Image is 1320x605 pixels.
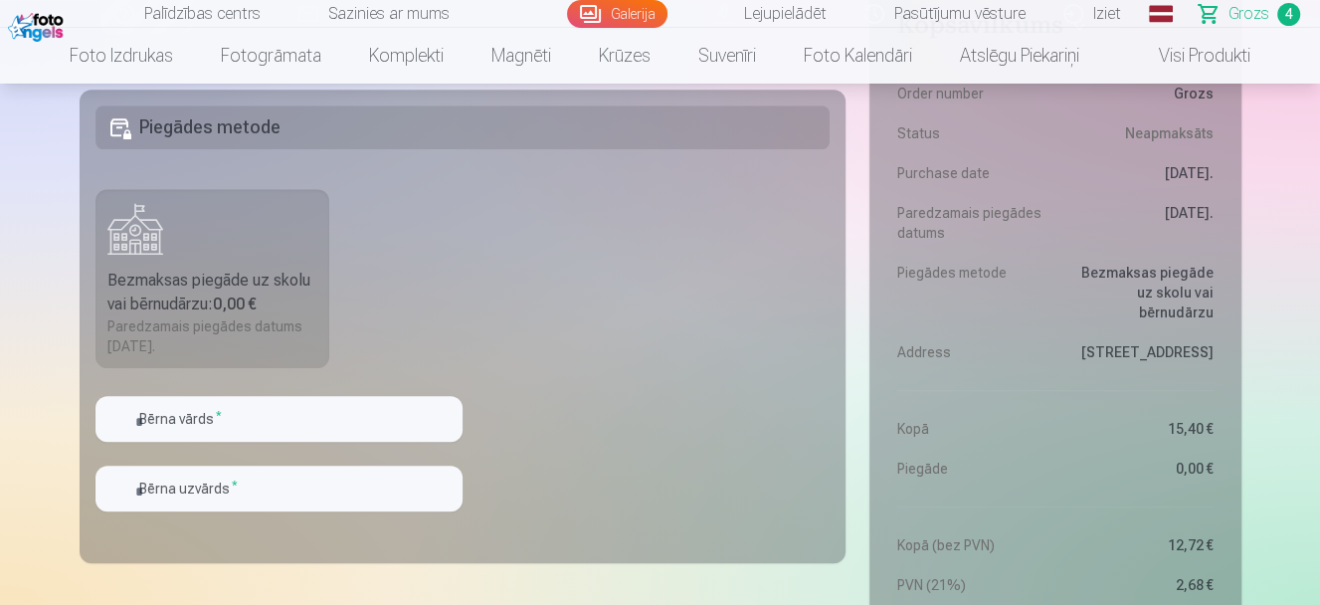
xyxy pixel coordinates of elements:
[46,28,197,84] a: Foto izdrukas
[1065,263,1214,322] dd: Bezmaksas piegāde uz skolu vai bērnudārzu
[1228,2,1269,26] span: Grozs
[107,316,318,356] div: Paredzamais piegādes datums [DATE].
[897,419,1045,439] dt: Kopā
[1065,459,1214,479] dd: 0,00 €
[107,269,318,316] div: Bezmaksas piegāde uz skolu vai bērnudārzu :
[1065,575,1214,595] dd: 2,68 €
[468,28,575,84] a: Magnēti
[1065,535,1214,555] dd: 12,72 €
[897,575,1045,595] dt: PVN (21%)
[897,342,1045,362] dt: Address
[897,459,1045,479] dt: Piegāde
[897,203,1045,243] dt: Paredzamais piegādes datums
[575,28,674,84] a: Krūzes
[897,163,1045,183] dt: Purchase date
[1065,419,1214,439] dd: 15,40 €
[1065,342,1214,362] dd: [STREET_ADDRESS]
[95,105,831,149] h5: Piegādes metode
[897,535,1045,555] dt: Kopā (bez PVN)
[897,263,1045,322] dt: Piegādes metode
[780,28,936,84] a: Foto kalendāri
[936,28,1103,84] a: Atslēgu piekariņi
[345,28,468,84] a: Komplekti
[1125,123,1214,143] span: Neapmaksāts
[674,28,780,84] a: Suvenīri
[213,295,257,313] b: 0,00 €
[1277,3,1300,26] span: 4
[1065,163,1214,183] dd: [DATE].
[197,28,345,84] a: Fotogrāmata
[8,8,69,42] img: /fa1
[1065,84,1214,103] dd: Grozs
[1103,28,1274,84] a: Visi produkti
[897,123,1045,143] dt: Status
[1065,203,1214,243] dd: [DATE].
[897,84,1045,103] dt: Order number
